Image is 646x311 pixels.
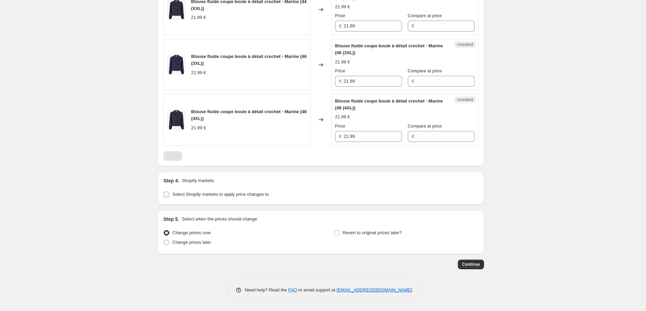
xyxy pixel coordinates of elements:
[182,177,214,184] p: Shopify markets
[172,230,210,235] span: Change prices now
[457,42,473,47] span: Unedited
[163,177,179,184] h2: Step 4.
[335,123,345,129] span: Price
[408,68,442,73] span: Compare at price
[412,23,414,28] span: €
[457,97,473,103] span: Unedited
[335,13,345,18] span: Price
[412,79,414,84] span: €
[335,98,443,110] span: Blouse fluide coupe boule à détail crochet - Marine (48 (4XL))
[297,287,337,292] span: or email support at
[412,134,414,139] span: €
[335,43,443,55] span: Blouse fluide coupe boule à détail crochet - Marine (46 (3XL))
[191,70,206,75] span: 21.99 €
[462,262,480,267] span: Continue
[182,216,257,223] p: Select when the prices should change
[245,287,288,292] span: Need help? Read the
[458,260,484,269] button: Continue
[335,59,350,64] span: 21.99 €
[335,68,345,73] span: Price
[343,230,402,235] span: Revert to original prices later?
[335,4,350,9] span: 21.99 €
[167,109,186,130] img: JOA-4036-1_80x.jpg
[172,240,211,245] span: Change prices later
[191,109,307,121] span: Blouse fluide coupe boule à détail crochet - Marine (48 (4XL))
[335,114,350,119] span: 21.99 €
[163,151,182,161] nav: Pagination
[191,125,206,130] span: 21.99 €
[339,79,342,84] span: €
[163,216,179,223] h2: Step 5.
[172,192,269,197] span: Select Shopify markets to apply price changes to
[408,123,442,129] span: Compare at price
[191,54,307,66] span: Blouse fluide coupe boule à détail crochet - Marine (46 (3XL))
[167,55,186,75] img: JOA-4036-1_80x.jpg
[339,23,342,28] span: €
[337,287,412,292] a: [EMAIL_ADDRESS][DOMAIN_NAME]
[339,134,342,139] span: €
[408,13,442,18] span: Compare at price
[288,287,297,292] a: FAQ
[191,15,206,20] span: 21.99 €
